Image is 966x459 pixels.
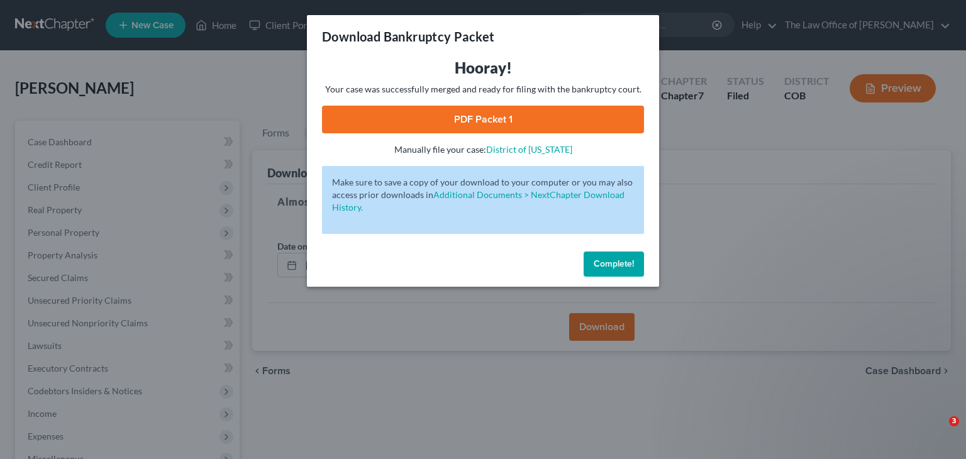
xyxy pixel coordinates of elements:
[949,416,959,426] span: 3
[322,106,644,133] a: PDF Packet 1
[594,258,634,269] span: Complete!
[332,189,625,213] a: Additional Documents > NextChapter Download History.
[486,144,572,155] a: District of [US_STATE]
[923,416,953,446] iframe: Intercom live chat
[322,83,644,96] p: Your case was successfully merged and ready for filing with the bankruptcy court.
[332,176,634,214] p: Make sure to save a copy of your download to your computer or you may also access prior downloads in
[584,252,644,277] button: Complete!
[322,143,644,156] p: Manually file your case:
[322,58,644,78] h3: Hooray!
[322,28,494,45] h3: Download Bankruptcy Packet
